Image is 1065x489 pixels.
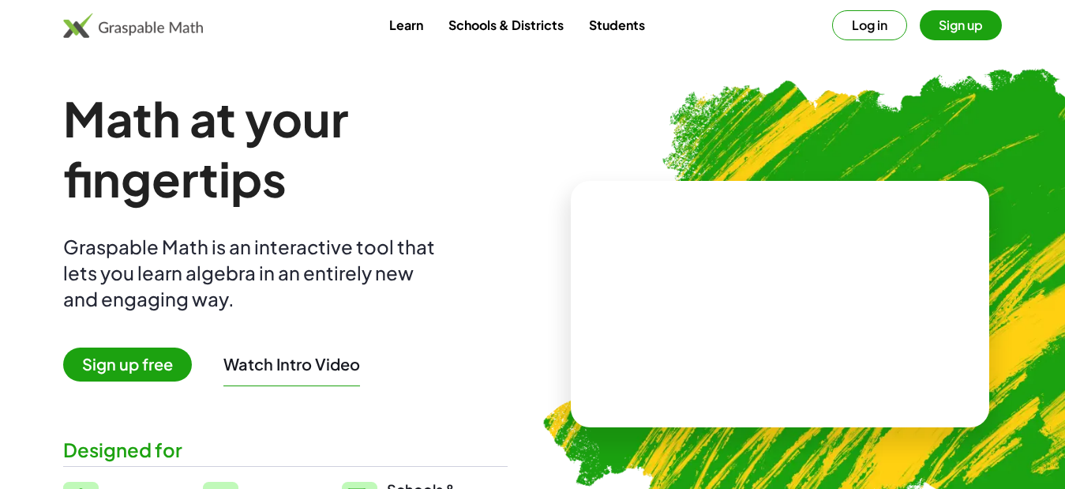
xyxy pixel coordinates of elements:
span: Sign up free [63,348,192,382]
div: Designed for [63,437,508,463]
div: Graspable Math is an interactive tool that lets you learn algebra in an entirely new and engaging... [63,234,442,312]
a: Schools & Districts [436,10,576,39]
video: What is this? This is dynamic math notation. Dynamic math notation plays a central role in how Gr... [662,245,898,363]
button: Log in [832,10,907,40]
button: Sign up [920,10,1002,40]
button: Watch Intro Video [223,354,360,374]
a: Learn [377,10,436,39]
h1: Math at your fingertips [63,88,508,209]
a: Students [576,10,658,39]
